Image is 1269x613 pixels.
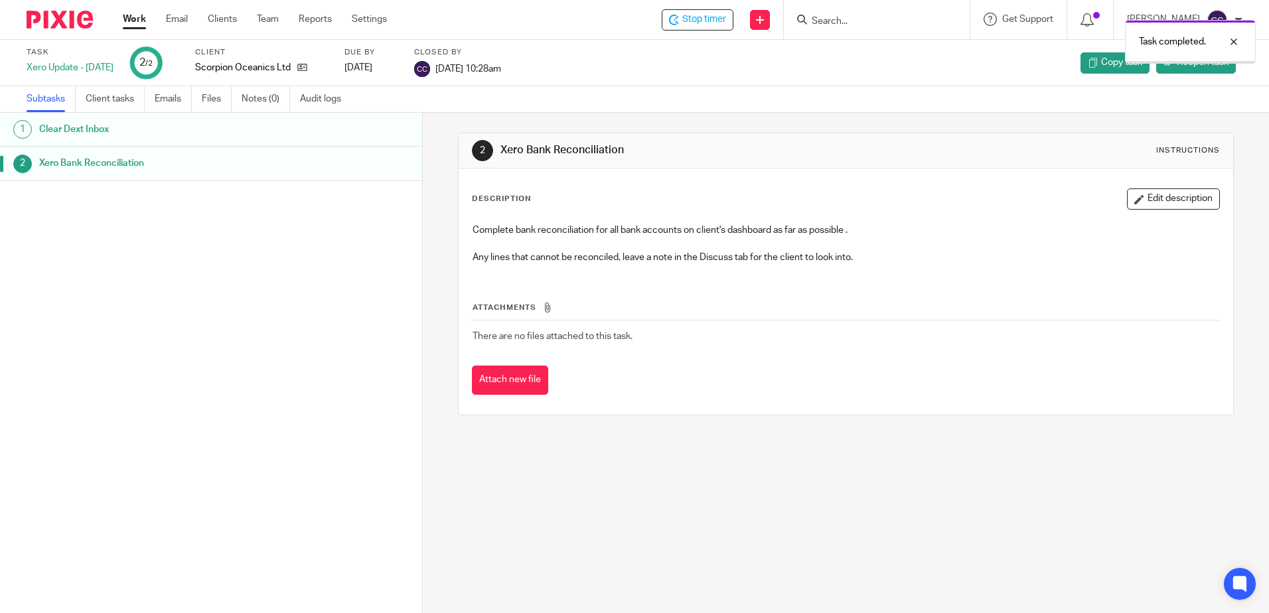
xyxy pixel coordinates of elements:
[473,251,1219,264] p: Any lines that cannot be reconciled, leave a note in the Discuss tab for the client to look into.
[500,143,874,157] h1: Xero Bank Reconciliation
[39,153,286,173] h1: Xero Bank Reconciliation
[27,61,113,74] div: Xero Update - [DATE]
[39,119,286,139] h1: Clear Dext Inbox
[1127,188,1220,210] button: Edit description
[27,86,76,112] a: Subtasks
[1139,35,1206,48] p: Task completed.
[257,13,279,26] a: Team
[13,155,32,173] div: 2
[472,366,548,395] button: Attach new file
[1156,145,1220,156] div: Instructions
[123,13,146,26] a: Work
[27,11,93,29] img: Pixie
[195,47,328,58] label: Client
[145,60,153,67] small: /2
[473,332,633,341] span: There are no files attached to this task.
[662,9,733,31] div: Scorpion Oceanics Ltd - Xero Update - Friday
[299,13,332,26] a: Reports
[155,86,192,112] a: Emails
[344,47,398,58] label: Due by
[208,13,237,26] a: Clients
[352,13,387,26] a: Settings
[202,86,232,112] a: Files
[473,224,1219,237] p: Complete bank reconciliation for all bank accounts on client's dashboard as far as possible .
[139,55,153,70] div: 2
[473,304,536,311] span: Attachments
[344,61,398,74] div: [DATE]
[1207,9,1228,31] img: svg%3E
[166,13,188,26] a: Email
[27,47,113,58] label: Task
[472,140,493,161] div: 2
[13,120,32,139] div: 1
[86,86,145,112] a: Client tasks
[242,86,290,112] a: Notes (0)
[472,194,531,204] p: Description
[414,47,501,58] label: Closed by
[414,61,430,77] img: svg%3E
[195,61,291,74] p: Scorpion Oceanics Ltd
[300,86,351,112] a: Audit logs
[435,64,501,73] span: [DATE] 10:28am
